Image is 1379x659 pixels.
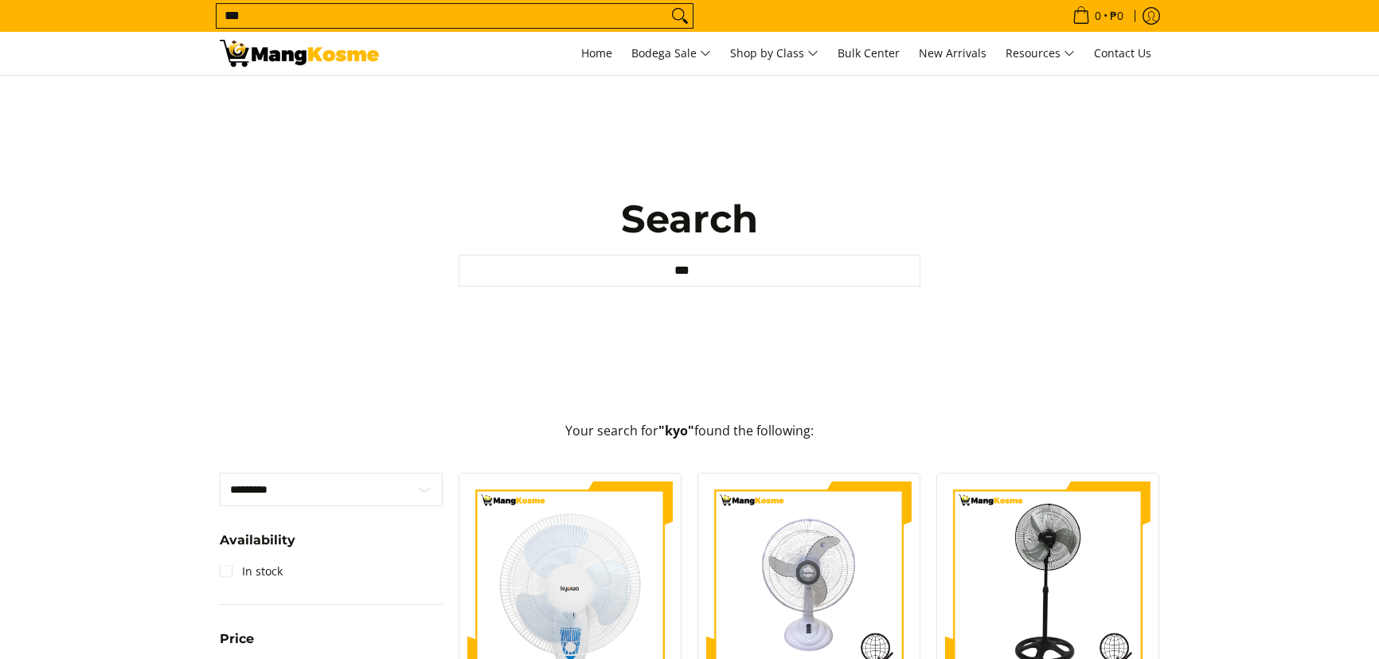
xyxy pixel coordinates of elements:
a: In stock [220,559,283,584]
span: Resources [1006,44,1075,64]
a: Bulk Center [830,32,908,75]
a: New Arrivals [911,32,994,75]
a: Contact Us [1086,32,1159,75]
button: Search [667,4,693,28]
summary: Open [220,633,254,657]
a: Home [573,32,620,75]
summary: Open [220,534,295,559]
span: New Arrivals [919,45,986,60]
a: Resources [998,32,1083,75]
a: Bodega Sale [623,32,719,75]
nav: Main Menu [395,32,1159,75]
span: Shop by Class [730,44,818,64]
span: Bulk Center [838,45,900,60]
strong: "kyo" [658,422,694,439]
h1: Search [459,195,920,243]
img: Search: 9 results found for &quot;kyo&quot; | Mang Kosme [220,40,379,67]
span: Price [220,633,254,645]
span: Bodega Sale [631,44,711,64]
span: Availability [220,534,295,547]
span: ₱0 [1107,10,1126,21]
span: Home [581,45,612,60]
span: Contact Us [1094,45,1151,60]
span: • [1068,7,1128,25]
a: Shop by Class [722,32,826,75]
p: Your search for found the following: [220,421,1159,457]
span: 0 [1092,10,1104,21]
